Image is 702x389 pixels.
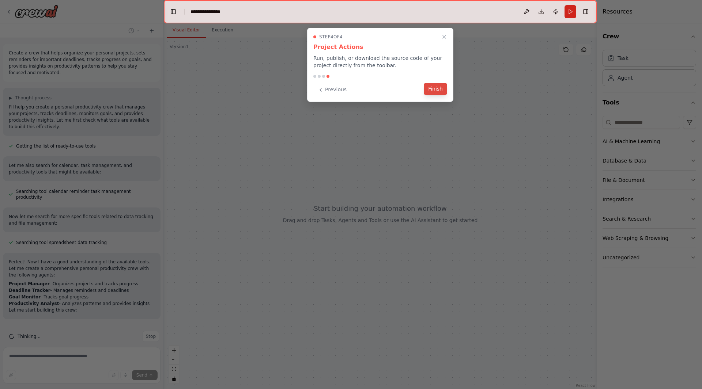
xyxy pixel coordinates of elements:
[313,54,447,69] p: Run, publish, or download the source code of your project directly from the toolbar.
[440,33,449,41] button: Close walkthrough
[168,7,178,17] button: Hide left sidebar
[319,34,343,40] span: Step 4 of 4
[313,43,447,52] h3: Project Actions
[424,83,447,95] button: Finish
[313,84,351,96] button: Previous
